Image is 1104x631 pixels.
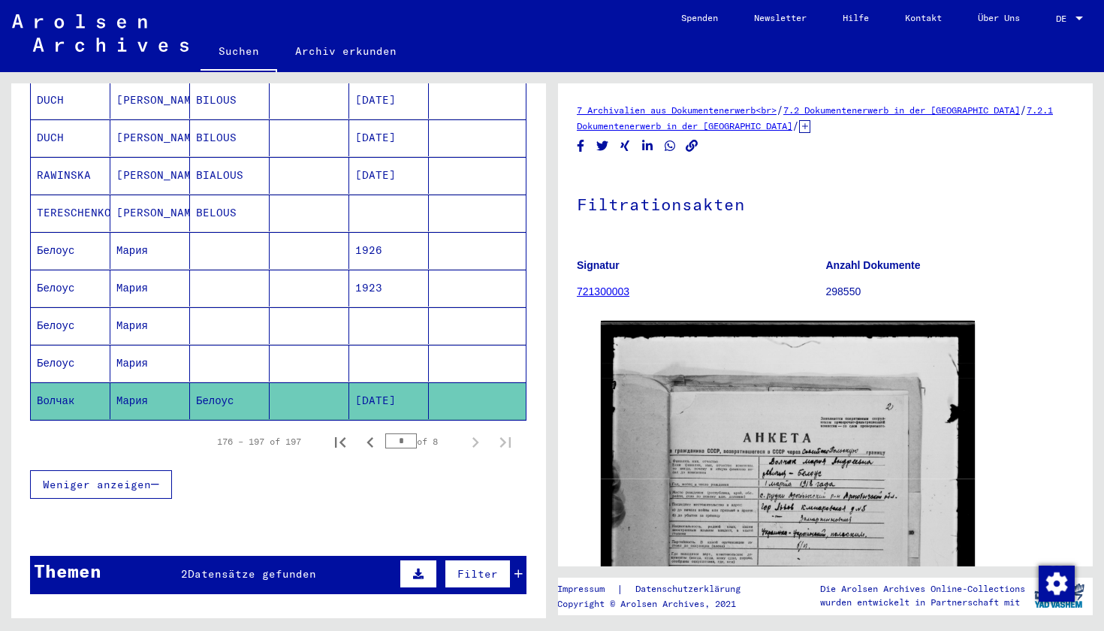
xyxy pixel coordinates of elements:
[349,382,429,419] mat-cell: [DATE]
[490,427,520,457] button: Last page
[31,232,110,269] mat-cell: Белоус
[31,345,110,382] mat-cell: Белоус
[385,434,460,448] div: of 8
[349,119,429,156] mat-cell: [DATE]
[31,119,110,156] mat-cell: DUCH
[445,560,511,588] button: Filter
[577,104,777,116] a: 7 Archivalien aus Dokumentenerwerb<br>
[577,170,1074,236] h1: Filtrationsakten
[557,581,759,597] div: |
[201,33,277,72] a: Suchen
[1056,14,1072,24] span: DE
[43,478,151,491] span: Weniger anzeigen
[110,82,190,119] mat-cell: [PERSON_NAME]
[783,104,1020,116] a: 7.2 Dokumentenerwerb in der [GEOGRAPHIC_DATA]
[110,382,190,419] mat-cell: Мария
[349,82,429,119] mat-cell: [DATE]
[277,33,415,69] a: Archiv erkunden
[190,195,270,231] mat-cell: BELOUS
[662,137,678,155] button: Share on WhatsApp
[31,82,110,119] mat-cell: DUCH
[190,157,270,194] mat-cell: BIALOUS
[110,307,190,344] mat-cell: Мария
[457,567,498,581] span: Filter
[777,103,783,116] span: /
[31,307,110,344] mat-cell: Белоус
[557,597,759,611] p: Copyright © Arolsen Archives, 2021
[217,435,301,448] div: 176 – 197 of 197
[31,382,110,419] mat-cell: Волчак
[577,285,629,297] a: 721300003
[110,345,190,382] mat-cell: Мария
[460,427,490,457] button: Next page
[684,137,700,155] button: Copy link
[34,557,101,584] div: Themen
[349,270,429,306] mat-cell: 1923
[820,596,1025,609] p: wurden entwickelt in Partnerschaft mit
[188,567,316,581] span: Datensätze gefunden
[190,82,270,119] mat-cell: BILOUS
[31,157,110,194] mat-cell: RAWINSKA
[110,119,190,156] mat-cell: [PERSON_NAME]
[623,581,759,597] a: Datenschutzerklärung
[12,14,189,52] img: Arolsen_neg.svg
[826,259,921,271] b: Anzahl Dokumente
[1020,103,1027,116] span: /
[190,382,270,419] mat-cell: Белоус
[31,195,110,231] mat-cell: TERESCHENKO
[190,119,270,156] mat-cell: BILOUS
[349,157,429,194] mat-cell: [DATE]
[349,232,429,269] mat-cell: 1926
[110,232,190,269] mat-cell: Мария
[325,427,355,457] button: First page
[110,195,190,231] mat-cell: [PERSON_NAME]
[577,259,620,271] b: Signatur
[30,470,172,499] button: Weniger anzeigen
[31,270,110,306] mat-cell: Белоус
[573,137,589,155] button: Share on Facebook
[355,427,385,457] button: Previous page
[557,581,617,597] a: Impressum
[595,137,611,155] button: Share on Twitter
[792,119,799,132] span: /
[110,270,190,306] mat-cell: Мария
[640,137,656,155] button: Share on LinkedIn
[110,157,190,194] mat-cell: [PERSON_NAME]
[820,582,1025,596] p: Die Arolsen Archives Online-Collections
[617,137,633,155] button: Share on Xing
[181,567,188,581] span: 2
[826,284,1075,300] p: 298550
[1039,566,1075,602] img: Zustimmung ändern
[1031,577,1087,614] img: yv_logo.png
